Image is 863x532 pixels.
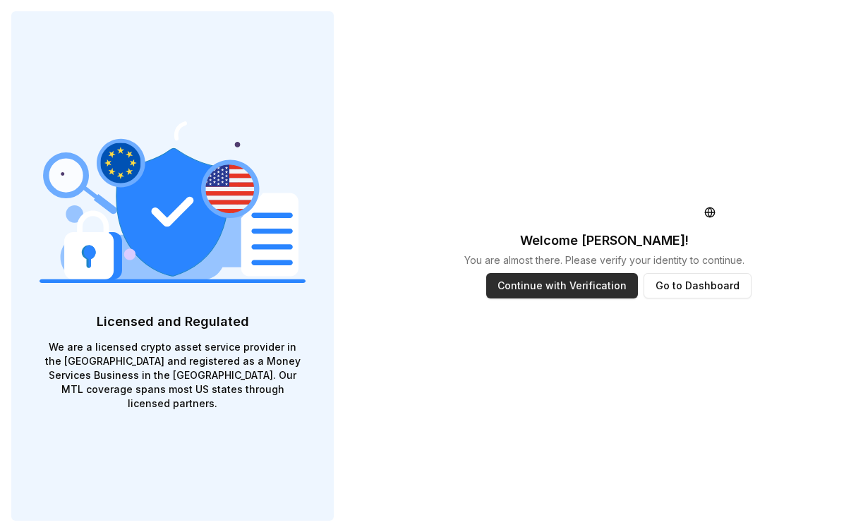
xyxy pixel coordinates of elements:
button: Continue with Verification [486,273,638,298]
p: You are almost there. Please verify your identity to continue. [464,253,744,267]
button: Go to Dashboard [644,273,752,298]
p: Licensed and Regulated [40,312,306,332]
p: We are a licensed crypto asset service provider in the [GEOGRAPHIC_DATA] and registered as a Mone... [40,340,306,411]
p: Welcome [PERSON_NAME] ! [520,231,689,250]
